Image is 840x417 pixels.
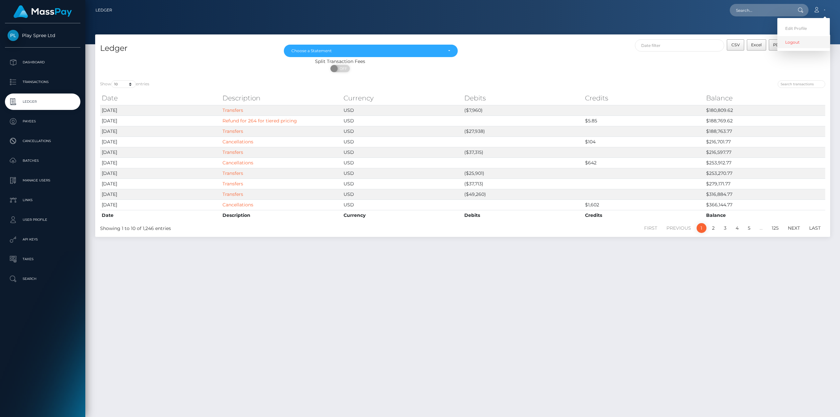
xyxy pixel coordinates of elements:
[334,65,350,72] span: OFF
[8,235,78,244] p: API Keys
[784,223,804,233] a: Next
[773,42,782,47] span: PDF
[5,212,80,228] a: User Profile
[342,178,463,189] td: USD
[704,92,825,105] th: Balance
[583,136,704,147] td: $104
[463,105,583,115] td: ($7,960)
[8,176,78,185] p: Manage Users
[342,168,463,178] td: USD
[463,126,583,136] td: ($27,938)
[635,39,724,52] input: Date filter
[342,105,463,115] td: USD
[704,136,825,147] td: $216,701.77
[5,94,80,110] a: Ledger
[769,39,787,51] button: PDF
[747,39,766,51] button: Excel
[284,45,458,57] button: Choose a Statement
[463,178,583,189] td: ($37,713)
[221,210,342,220] th: Description
[463,147,583,157] td: ($37,315)
[342,189,463,199] td: USD
[5,113,80,130] a: Payees
[5,54,80,71] a: Dashboard
[342,210,463,220] th: Currency
[583,115,704,126] td: $5.85
[708,223,718,233] a: 2
[222,118,297,124] a: Refund for 264 for tiered pricing
[704,115,825,126] td: $188,769.62
[342,115,463,126] td: USD
[5,192,80,208] a: Links
[100,126,221,136] td: [DATE]
[100,43,274,54] h4: Ledger
[697,223,706,233] a: 1
[704,189,825,199] td: $316,884.77
[463,189,583,199] td: ($49,260)
[5,74,80,90] a: Transactions
[100,222,396,232] div: Showing 1 to 10 of 1,246 entries
[463,210,583,220] th: Debits
[342,92,463,105] th: Currency
[583,157,704,168] td: $642
[704,157,825,168] td: $253,912.77
[222,160,253,166] a: Cancellations
[704,210,825,220] th: Balance
[342,199,463,210] td: USD
[704,147,825,157] td: $216,597.77
[5,271,80,287] a: Search
[222,191,243,197] a: Transfers
[704,178,825,189] td: $279,171.77
[778,80,825,88] input: Search transactions
[777,22,830,34] a: Edit Profile
[100,210,221,220] th: Date
[100,157,221,168] td: [DATE]
[100,147,221,157] td: [DATE]
[342,136,463,147] td: USD
[100,92,221,105] th: Date
[342,147,463,157] td: USD
[100,136,221,147] td: [DATE]
[342,126,463,136] td: USD
[222,128,243,134] a: Transfers
[100,115,221,126] td: [DATE]
[720,223,730,233] a: 3
[727,39,744,51] button: CSV
[704,126,825,136] td: $188,763.77
[222,149,243,155] a: Transfers
[5,153,80,169] a: Batches
[704,168,825,178] td: $253,270.77
[463,168,583,178] td: ($25,901)
[583,92,704,105] th: Credits
[100,168,221,178] td: [DATE]
[463,92,583,105] th: Debits
[221,92,342,105] th: Description
[8,97,78,107] p: Ledger
[744,223,754,233] a: 5
[342,157,463,168] td: USD
[8,274,78,284] p: Search
[100,178,221,189] td: [DATE]
[5,251,80,267] a: Taxes
[5,172,80,189] a: Manage Users
[8,156,78,166] p: Batches
[5,133,80,149] a: Cancellations
[222,139,253,145] a: Cancellations
[8,57,78,67] p: Dashboard
[95,58,585,65] div: Split Transaction Fees
[8,215,78,225] p: User Profile
[100,199,221,210] td: [DATE]
[222,181,243,187] a: Transfers
[8,254,78,264] p: Taxes
[730,4,791,16] input: Search...
[777,36,830,48] a: Logout
[100,80,149,88] label: Show entries
[704,199,825,210] td: $366,144.77
[222,202,253,208] a: Cancellations
[222,170,243,176] a: Transfers
[95,3,112,17] a: Ledger
[5,231,80,248] a: API Keys
[732,223,742,233] a: 4
[100,189,221,199] td: [DATE]
[8,136,78,146] p: Cancellations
